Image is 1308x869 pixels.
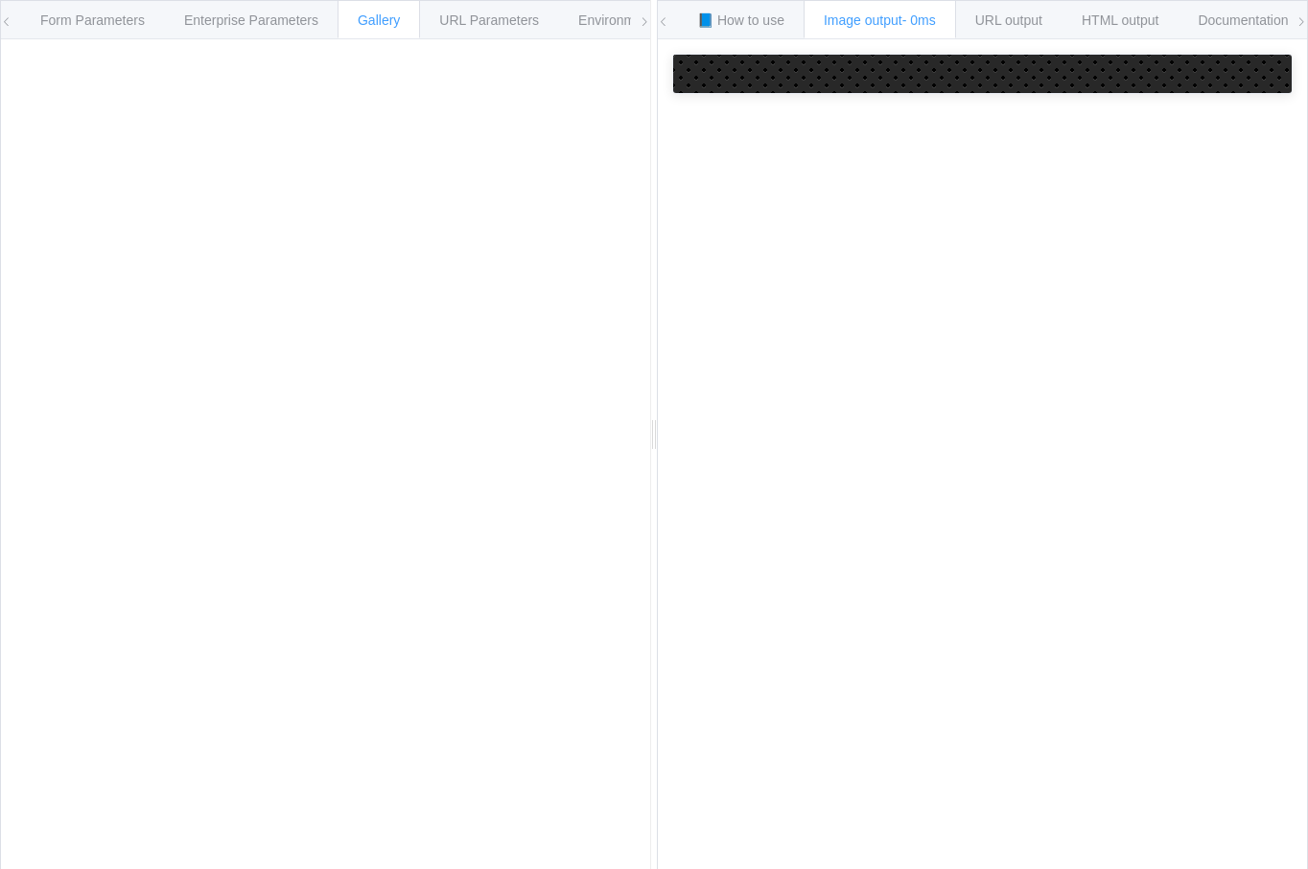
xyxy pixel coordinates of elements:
span: Image output [824,12,936,28]
span: - 0ms [902,12,936,28]
span: URL Parameters [439,12,539,28]
span: HTML output [1082,12,1158,28]
span: Environments [578,12,661,28]
span: Form Parameters [40,12,145,28]
span: Enterprise Parameters [184,12,318,28]
span: 📘 How to use [697,12,784,28]
span: Documentation [1198,12,1288,28]
span: URL output [975,12,1042,28]
span: Gallery [358,12,400,28]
